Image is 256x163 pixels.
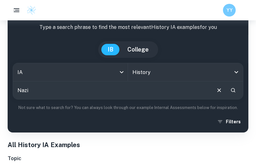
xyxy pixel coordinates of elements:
[121,44,155,55] button: College
[213,84,225,96] button: Clear
[216,116,243,127] button: Filters
[101,44,120,55] button: IB
[27,5,36,15] img: Clastify logo
[8,155,248,162] h6: Topic
[13,81,211,99] input: E.g. Nazi Germany, atomic bomb, USA politics...
[8,140,248,150] h1: All History IA Examples
[23,5,36,15] a: Clastify logo
[228,85,239,96] button: Search
[13,105,243,111] p: Not sure what to search for? You can always look through our example Internal Assessments below f...
[232,68,241,77] button: Open
[226,7,233,14] h6: YY
[13,24,243,31] p: Type a search phrase to find the most relevant History IA examples for you
[13,63,128,81] div: IA
[223,4,236,17] button: YY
